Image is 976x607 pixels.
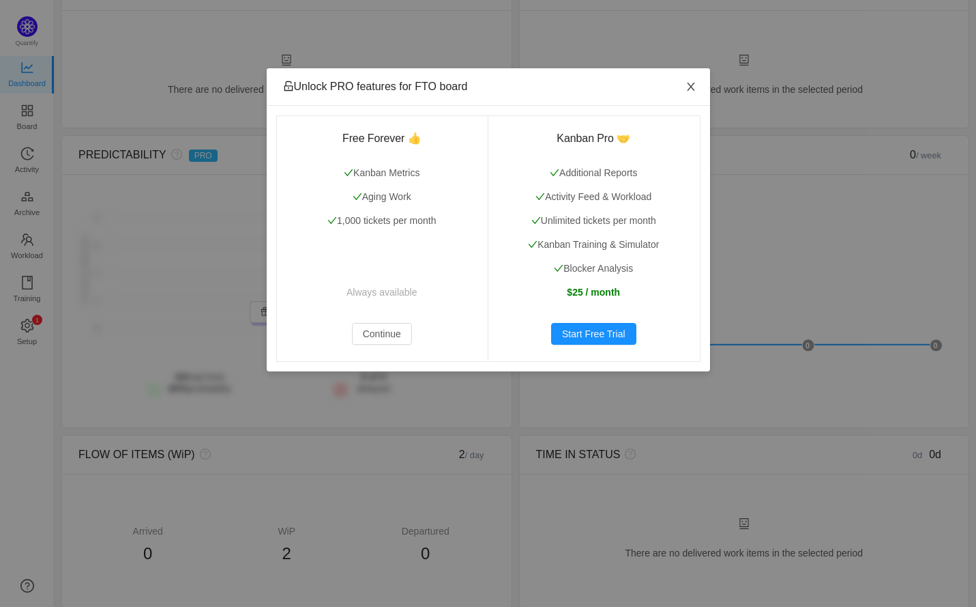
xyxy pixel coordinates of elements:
p: Blocker Analysis [504,262,683,276]
i: icon: check [531,216,541,225]
span: Unlock PRO features for FTO board [283,81,468,92]
i: icon: check [535,192,545,201]
strong: $25 / month [567,287,620,298]
i: icon: check [344,168,353,178]
i: icon: close [685,81,696,92]
i: icon: check [327,216,337,225]
p: Kanban Training & Simulator [504,238,683,252]
p: Kanban Metrics [293,166,472,180]
button: Continue [352,323,412,345]
h3: Free Forever 👍 [293,132,472,145]
i: icon: check [554,264,563,273]
i: icon: unlock [283,81,294,91]
p: Activity Feed & Workload [504,190,683,204]
p: Unlimited tickets per month [504,214,683,228]
i: icon: check [550,168,559,178]
p: Always available [293,285,472,300]
button: Start Free Trial [551,323,636,345]
button: Close [672,68,710,107]
p: Aging Work [293,190,472,204]
span: 1,000 tickets per month [327,215,437,226]
i: icon: check [528,240,537,249]
h3: Kanban Pro 🤝 [504,132,683,145]
p: Additional Reports [504,166,683,180]
i: icon: check [353,192,362,201]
